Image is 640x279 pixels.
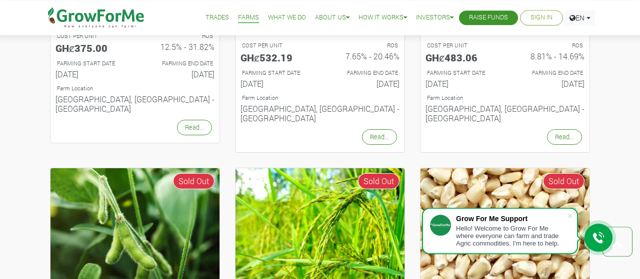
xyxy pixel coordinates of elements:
p: COST PER UNIT [427,41,496,50]
h5: GHȼ375.00 [55,42,127,54]
p: COST PER UNIT [242,41,311,50]
a: Farms [238,12,259,23]
h6: [GEOGRAPHIC_DATA], [GEOGRAPHIC_DATA] - [GEOGRAPHIC_DATA] [240,104,399,123]
h5: GHȼ532.19 [240,51,312,63]
p: ROS [514,41,583,50]
h6: 12.5% - 31.82% [142,42,214,51]
h6: [GEOGRAPHIC_DATA], [GEOGRAPHIC_DATA] - [GEOGRAPHIC_DATA] [55,94,214,113]
p: ROS [144,32,213,40]
p: FARMING END DATE [144,59,213,68]
h6: 8.81% - 14.69% [512,51,584,61]
a: About Us [315,12,349,23]
span: Sold Out [358,173,399,189]
div: Hello! Welcome to Grow For Me where everyone can farm and trade Agric commodities. I'm here to help. [456,225,567,247]
p: Location of Farm [242,94,398,102]
p: FARMING END DATE [514,69,583,77]
a: How it Works [358,12,407,23]
h6: [DATE] [240,79,312,88]
a: Read... [177,120,212,135]
h6: [DATE] [425,79,497,88]
p: FARMING START DATE [57,59,126,68]
span: Sold Out [173,173,214,189]
a: What We Do [268,12,306,23]
p: COST PER UNIT [57,32,126,40]
p: ROS [329,41,398,50]
a: EN [565,10,595,25]
a: Trades [205,12,229,23]
h6: 7.65% - 20.46% [327,51,399,61]
p: Location of Farm [57,84,213,93]
span: Sold Out [543,173,584,189]
a: Raise Funds [469,12,508,23]
h6: [DATE] [512,79,584,88]
a: Sign In [530,12,552,23]
p: FARMING START DATE [242,69,311,77]
p: Location of Farm [427,94,583,102]
p: FARMING START DATE [427,69,496,77]
h5: GHȼ483.06 [425,51,497,63]
a: Read... [362,129,397,145]
a: Read... [547,129,582,145]
h6: [DATE] [327,79,399,88]
p: FARMING END DATE [329,69,398,77]
h6: [DATE] [55,69,127,79]
h6: [GEOGRAPHIC_DATA], [GEOGRAPHIC_DATA] - [GEOGRAPHIC_DATA] [425,104,584,123]
h6: [DATE] [142,69,214,79]
div: Grow For Me Support [456,215,567,223]
a: Investors [416,12,453,23]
